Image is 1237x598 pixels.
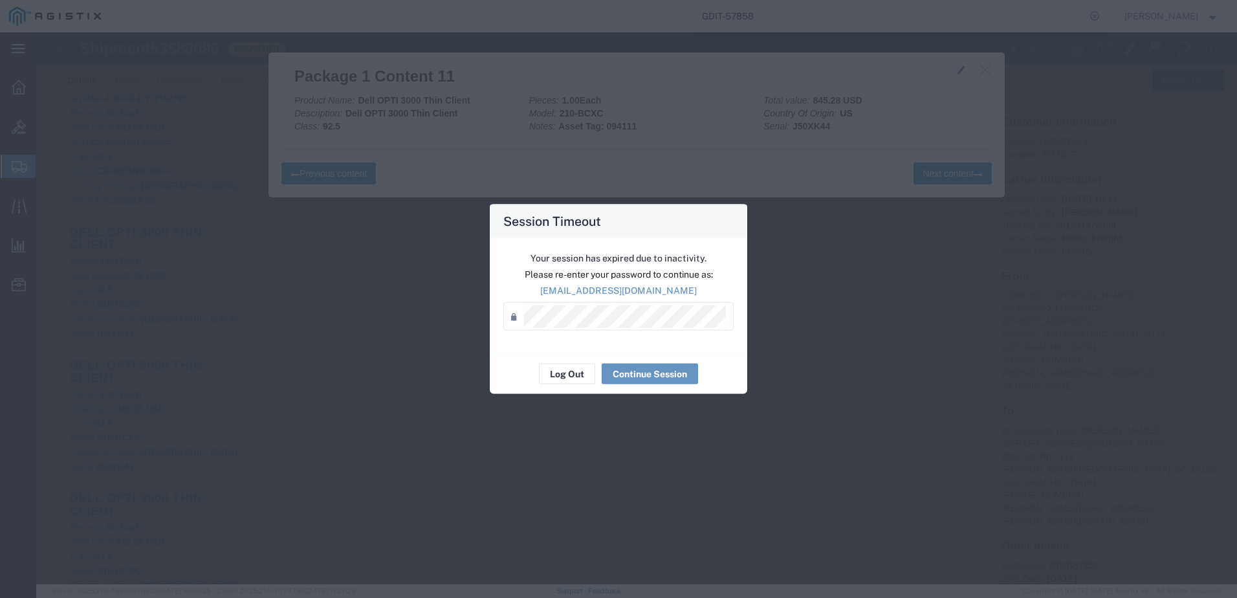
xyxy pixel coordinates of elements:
button: Continue Session [602,364,698,384]
button: Log Out [539,364,595,384]
p: [EMAIL_ADDRESS][DOMAIN_NAME] [503,284,734,298]
p: Please re-enter your password to continue as: [503,268,734,282]
h4: Session Timeout [503,212,601,230]
p: Your session has expired due to inactivity. [503,252,734,265]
